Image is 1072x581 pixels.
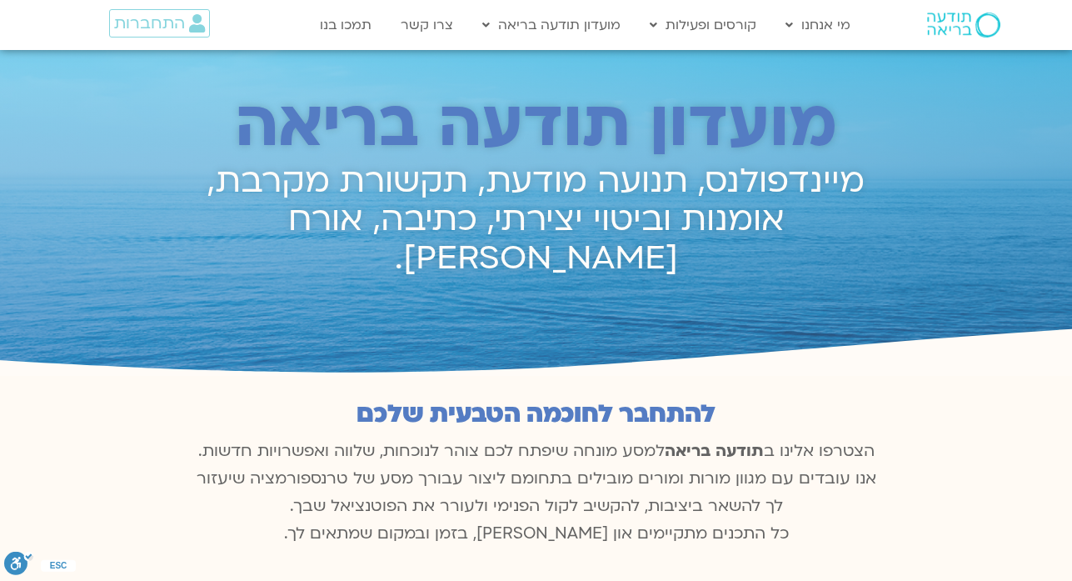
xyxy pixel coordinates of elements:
h2: להתחבר לחוכמה הטבעית שלכם [187,400,886,428]
a: התחברות [109,9,210,38]
h2: מועדון תודעה בריאה [186,88,887,162]
img: תודעה בריאה [927,13,1000,38]
b: תודעה בריאה [665,440,764,462]
a: תמכו בנו [312,9,380,41]
a: קורסים ופעילות [641,9,765,41]
h2: מיינדפולנס, תנועה מודעת, תקשורת מקרבת, אומנות וביטוי יצירתי, כתיבה, אורח [PERSON_NAME]. [186,163,887,278]
span: התחברות [114,14,185,33]
p: הצטרפו אלינו ב למסע מונחה שיפתח לכם צוהר לנוכחות, שלווה ואפשרויות חדשות. אנו עובדים עם מגוון מורו... [187,438,886,548]
a: מועדון תודעה בריאה [474,9,629,41]
a: צרו קשר [392,9,461,41]
a: מי אנחנו [777,9,859,41]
